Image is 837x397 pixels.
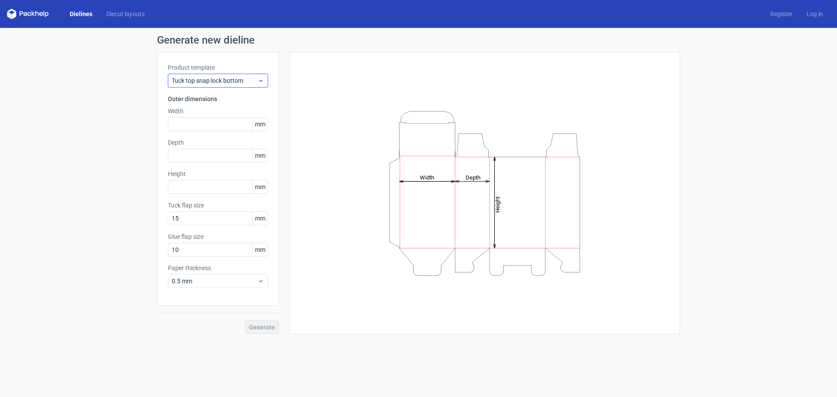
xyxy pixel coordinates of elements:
label: Width [168,107,268,115]
h1: Generate new dieline [157,35,680,45]
a: Register [763,10,800,18]
span: mm [252,180,268,193]
label: Height [168,170,268,178]
tspan: Height [494,196,501,212]
label: Glue flap size [168,232,268,241]
label: Paper thickness [168,264,268,272]
a: Diecut layouts [99,10,152,18]
label: Tuck flap size [168,201,268,210]
a: Log in [800,10,830,18]
tspan: Depth [466,174,480,180]
span: mm [252,118,268,131]
span: mm [252,149,268,162]
span: 0.5 mm [172,277,258,285]
label: Product template [168,63,268,72]
label: Depth [168,138,268,147]
tspan: Width [420,174,434,180]
span: Tuck top snap lock bottom [172,76,258,85]
h3: Outer dimensions [168,95,268,103]
span: mm [252,212,268,225]
a: Dielines [63,10,99,18]
span: mm [252,243,268,256]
